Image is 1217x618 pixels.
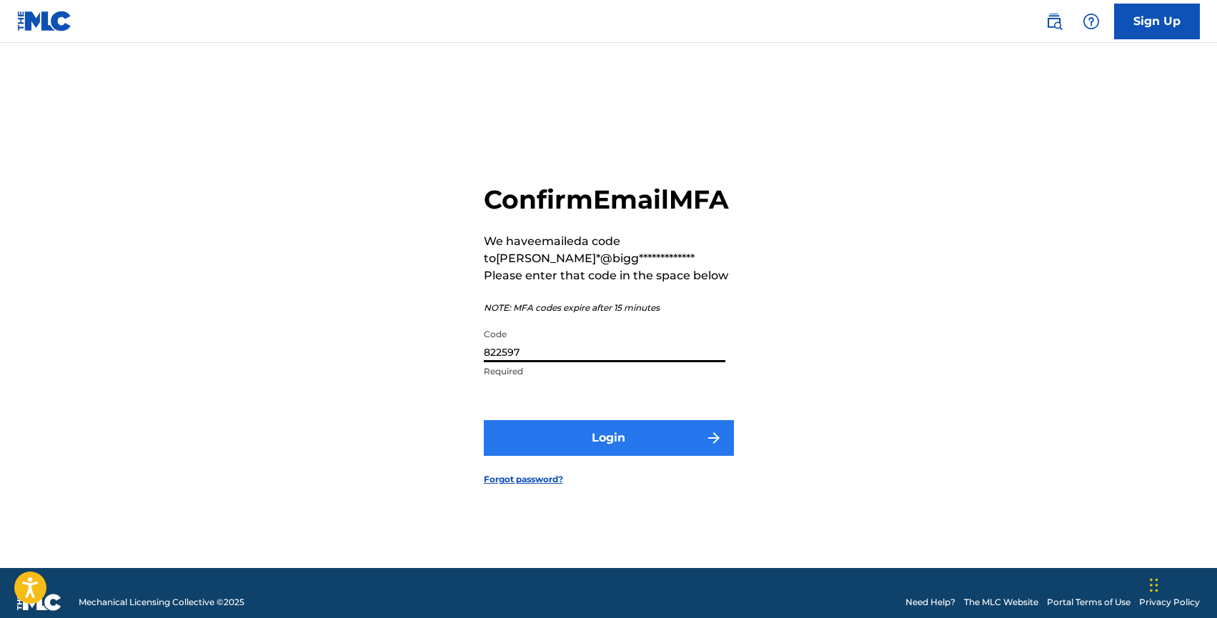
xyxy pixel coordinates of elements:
[484,420,734,456] button: Login
[1040,7,1068,36] a: Public Search
[905,596,955,609] a: Need Help?
[1045,13,1063,30] img: search
[484,473,563,486] a: Forgot password?
[1077,7,1106,36] div: Help
[1139,596,1200,609] a: Privacy Policy
[1047,596,1131,609] a: Portal Terms of Use
[484,184,734,216] h2: Confirm Email MFA
[1150,564,1158,607] div: Drag
[484,267,734,284] p: Please enter that code in the space below
[1114,4,1200,39] a: Sign Up
[964,596,1038,609] a: The MLC Website
[17,594,61,611] img: logo
[79,596,244,609] span: Mechanical Licensing Collective © 2025
[484,301,734,314] p: NOTE: MFA codes expire after 15 minutes
[1146,549,1217,618] iframe: Chat Widget
[484,365,725,378] p: Required
[17,11,72,31] img: MLC Logo
[705,429,722,447] img: f7272a7cc735f4ea7f67.svg
[1083,13,1100,30] img: help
